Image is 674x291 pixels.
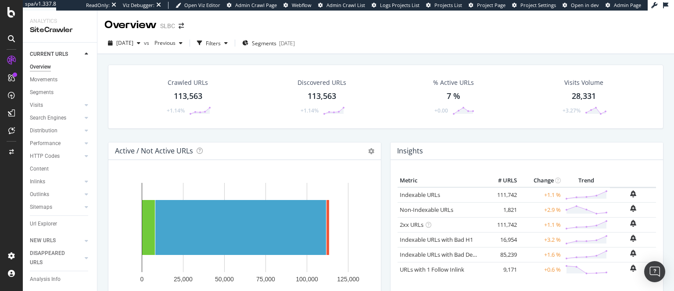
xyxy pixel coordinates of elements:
div: Sitemaps [30,203,52,212]
span: Open in dev [571,2,599,8]
button: [DATE] [104,36,144,50]
td: +2.9 % [519,202,563,217]
span: Open Viz Editor [184,2,220,8]
a: Non-Indexable URLs [400,206,453,214]
a: Open in dev [563,2,599,9]
a: Distribution [30,126,82,135]
div: NEW URLS [30,236,56,245]
a: Visits [30,101,82,110]
div: 7 % [447,91,460,102]
td: +1.6 % [519,247,563,262]
div: Performance [30,139,61,148]
span: Admin Crawl List [326,2,365,8]
text: 25,000 [174,276,193,283]
div: Inlinks [30,177,45,186]
a: URLs with 1 Follow Inlink [400,266,464,273]
a: Open Viz Editor [176,2,220,9]
th: Trend [563,174,610,187]
div: Crawled URLs [168,78,208,87]
a: 2xx URLs [400,221,423,229]
div: Visits [30,101,43,110]
div: Overview [104,18,157,33]
div: bell-plus [630,205,636,212]
text: 100,000 [296,276,318,283]
a: Projects List [426,2,462,9]
div: Distribution [30,126,57,135]
th: Change [519,174,563,187]
div: bell-plus [630,235,636,242]
span: Projects List [434,2,462,8]
a: NEW URLS [30,236,82,245]
div: SLBC [160,22,175,30]
div: DISAPPEARED URLS [30,249,74,267]
div: Outlinks [30,190,49,199]
a: Performance [30,139,82,148]
a: Url Explorer [30,219,91,229]
span: Project Page [477,2,505,8]
div: 28,331 [572,91,596,102]
td: 111,742 [484,217,519,232]
div: +3.27% [563,107,581,114]
i: Options [368,148,374,154]
th: Metric [398,174,484,187]
button: Previous [151,36,186,50]
div: +1.14% [301,107,319,114]
td: 16,954 [484,232,519,247]
span: vs [144,39,151,47]
span: Admin Page [614,2,641,8]
td: +1.1 % [519,217,563,232]
h4: Insights [397,145,423,157]
div: Content [30,164,49,174]
td: +0.6 % [519,262,563,277]
a: Overview [30,62,91,72]
span: Admin Crawl Page [235,2,277,8]
text: 50,000 [215,276,234,283]
div: SiteCrawler [30,25,90,35]
a: Inlinks [30,177,82,186]
a: Admin Crawl List [318,2,365,9]
div: HTTP Codes [30,152,60,161]
div: Overview [30,62,51,72]
div: % Active URLs [433,78,474,87]
div: 113,563 [308,91,336,102]
span: Segments [252,40,276,47]
div: bell-plus [630,190,636,197]
div: bell-plus [630,250,636,257]
td: 1,821 [484,202,519,217]
div: CURRENT URLS [30,50,68,59]
button: Filters [194,36,231,50]
div: Analysis Info [30,275,61,284]
a: Search Engines [30,113,82,123]
h4: Active / Not Active URLs [115,145,193,157]
div: Search Engines [30,113,66,123]
button: Segments[DATE] [239,36,298,50]
a: Project Page [469,2,505,9]
span: Webflow [292,2,312,8]
div: Analytics [30,18,90,25]
div: +1.14% [167,107,185,114]
span: Previous [151,39,176,47]
td: 85,239 [484,247,519,262]
td: 9,171 [484,262,519,277]
span: Logs Projects List [380,2,419,8]
text: 75,000 [256,276,275,283]
a: Analysis Info [30,275,91,284]
div: Open Intercom Messenger [644,261,665,282]
a: Content [30,164,91,174]
a: Admin Crawl Page [227,2,277,9]
a: CURRENT URLS [30,50,82,59]
text: 0 [140,276,144,283]
div: bell-plus [630,220,636,227]
th: # URLS [484,174,519,187]
a: Outlinks [30,190,82,199]
div: Viz Debugger: [123,2,154,9]
span: Project Settings [520,2,556,8]
a: Indexable URLs with Bad H1 [400,236,473,244]
a: Admin Page [606,2,641,9]
div: Discovered URLs [298,78,346,87]
text: 125,000 [337,276,359,283]
a: Indexable URLs [400,191,440,199]
div: arrow-right-arrow-left [179,23,184,29]
a: Project Settings [512,2,556,9]
div: Movements [30,75,57,84]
